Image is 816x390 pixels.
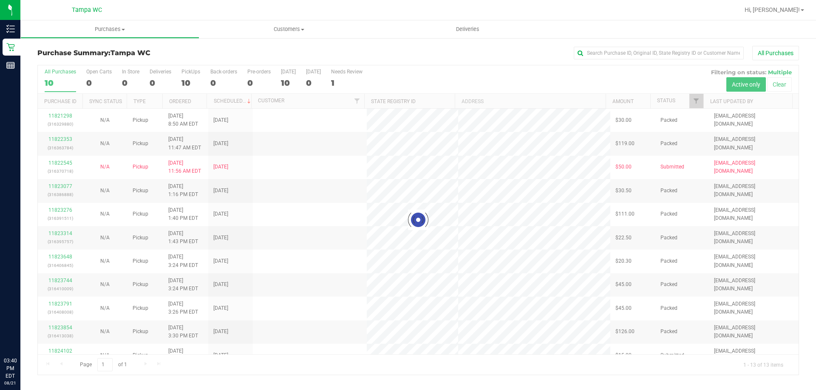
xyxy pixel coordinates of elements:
[6,43,15,51] inline-svg: Retail
[199,20,378,38] a: Customers
[6,25,15,33] inline-svg: Inventory
[4,357,17,380] p: 03:40 PM EDT
[8,322,34,348] iframe: Resource center
[21,25,199,33] span: Purchases
[200,25,378,33] span: Customers
[445,25,491,33] span: Deliveries
[72,6,102,14] span: Tampa WC
[745,6,800,13] span: Hi, [PERSON_NAME]!
[6,61,15,70] inline-svg: Reports
[4,380,17,386] p: 08/21
[37,49,291,57] h3: Purchase Summary:
[574,47,744,59] input: Search Purchase ID, Original ID, State Registry ID or Customer Name...
[752,46,799,60] button: All Purchases
[20,20,199,38] a: Purchases
[378,20,557,38] a: Deliveries
[110,49,150,57] span: Tampa WC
